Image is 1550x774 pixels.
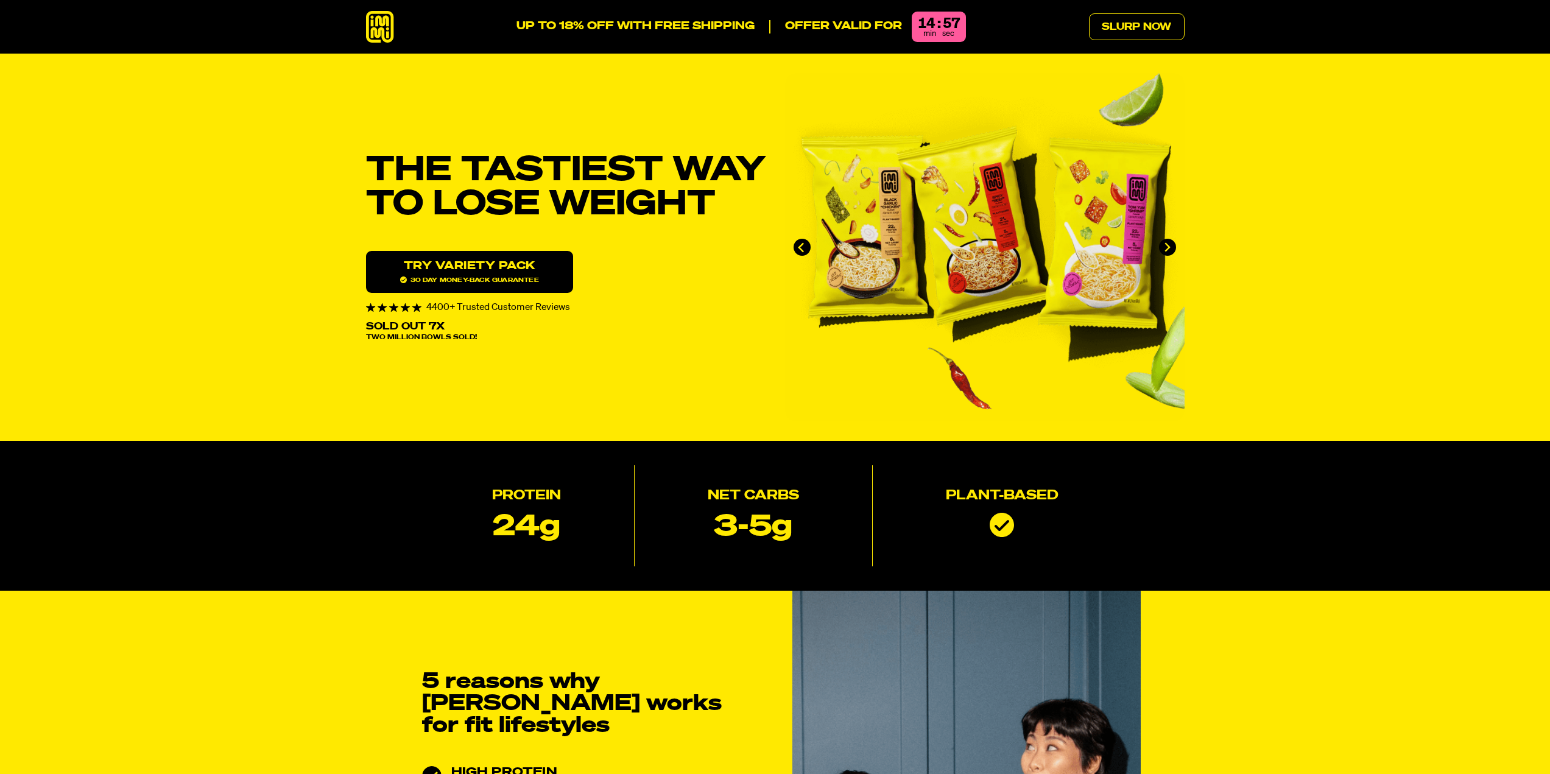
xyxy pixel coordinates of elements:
[785,73,1185,421] li: 1 of 4
[937,16,940,31] div: :
[708,490,799,503] h2: Net Carbs
[366,153,766,222] h1: THE TASTIEST WAY TO LOSE WEIGHT
[918,16,935,31] div: 14
[942,30,954,38] span: sec
[422,671,727,737] h2: 5 reasons why [PERSON_NAME] works for fit lifestyles
[943,16,960,31] div: 57
[366,322,445,332] p: Sold Out 7X
[923,30,936,38] span: min
[493,513,560,542] p: 24g
[769,20,902,33] p: Offer valid for
[400,276,539,283] span: 30 day money-back guarantee
[366,251,573,293] a: Try variety Pack30 day money-back guarantee
[516,20,755,33] p: UP TO 18% OFF WITH FREE SHIPPING
[1089,13,1185,40] a: Slurp Now
[366,303,766,312] div: 4400+ Trusted Customer Reviews
[794,239,811,256] button: Go to last slide
[714,513,792,542] p: 3-5g
[492,490,561,503] h2: Protein
[785,73,1185,421] div: immi slideshow
[366,334,477,341] span: Two Million Bowls Sold!
[946,490,1059,503] h2: Plant-based
[1159,239,1176,256] button: Next slide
